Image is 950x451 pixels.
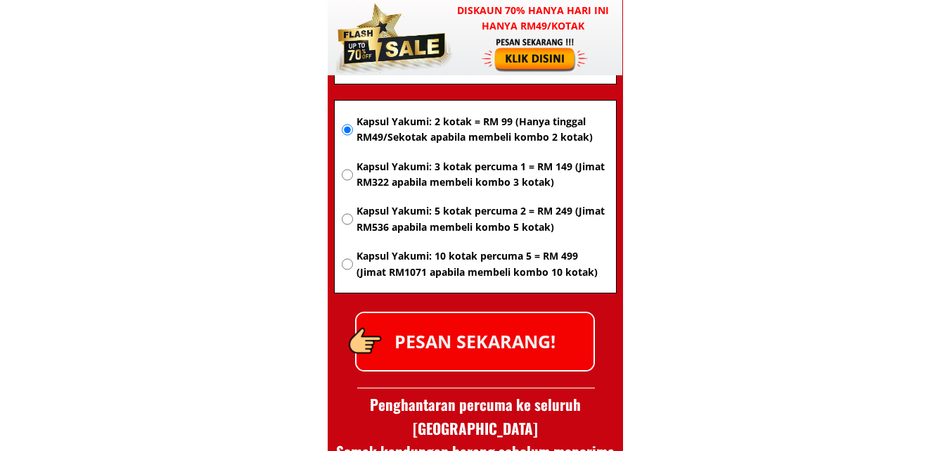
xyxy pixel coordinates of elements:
[357,313,593,370] p: PESAN SEKARANG!
[444,3,623,34] h3: Diskaun 70% hanya hari ini hanya RM49/kotak
[357,203,608,235] span: Kapsul Yakumi: 5 kotak percuma 2 = RM 249 (Jimat RM536 apabila membeli kombo 5 kotak)
[357,159,608,191] span: Kapsul Yakumi: 3 kotak percuma 1 = RM 149 (Jimat RM322 apabila membeli kombo 3 kotak)
[357,248,608,280] span: Kapsul Yakumi: 10 kotak percuma 5 = RM 499 (Jimat RM1071 apabila membeli kombo 10 kotak)
[357,114,608,146] span: Kapsul Yakumi: 2 kotak = RM 99 (Hanya tinggal RM49/Sekotak apabila membeli kombo 2 kotak)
